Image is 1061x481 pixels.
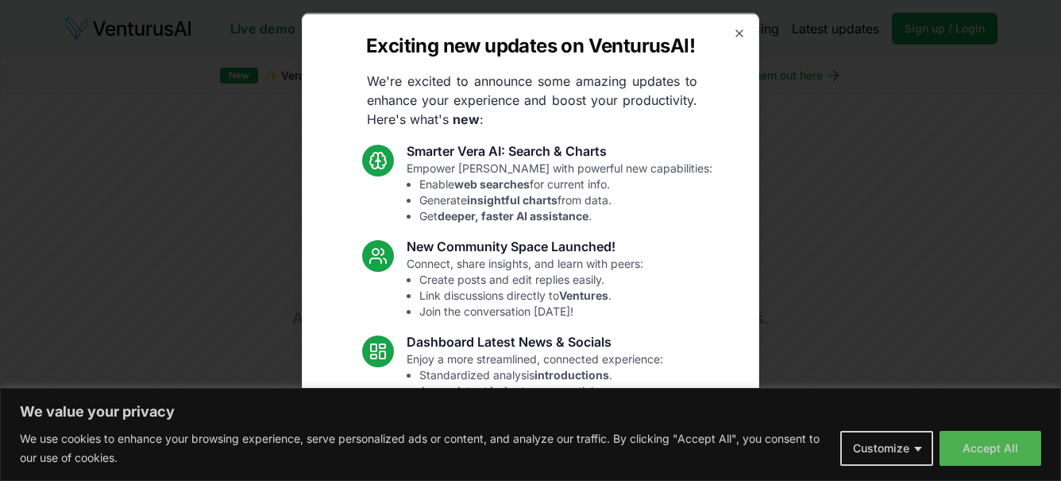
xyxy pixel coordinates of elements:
[419,382,663,398] li: Access articles.
[419,176,712,192] li: Enable for current info.
[407,332,663,351] h3: Dashboard Latest News & Socials
[419,192,712,208] li: Generate from data.
[407,160,712,223] p: Empower [PERSON_NAME] with powerful new capabilities:
[559,288,608,301] strong: Ventures
[407,351,663,414] p: Enjoy a more streamlined, connected experience:
[419,398,663,414] li: See topics.
[407,255,643,319] p: Connect, share insights, and learn with peers:
[419,287,643,303] li: Link discussions directly to .
[534,367,609,381] strong: introductions
[419,271,643,287] li: Create posts and edit replies easily.
[454,176,530,190] strong: web searches
[407,141,712,160] h3: Smarter Vera AI: Search & Charts
[407,236,643,255] h3: New Community Space Launched!
[438,208,588,222] strong: deeper, faster AI assistance
[419,367,663,382] li: Standardized analysis .
[407,427,651,446] h3: Fixes and UI Polish
[366,33,695,58] h2: Exciting new updates on VenturusAI!
[467,192,558,206] strong: insightful charts
[354,71,710,128] p: We're excited to announce some amazing updates to enhance your experience and boost your producti...
[457,383,568,397] strong: latest industry news
[439,399,568,413] strong: trending relevant social
[419,462,651,478] li: Resolved Vera chart loading issue.
[419,208,712,223] li: Get .
[419,303,643,319] li: Join the conversation [DATE]!
[453,111,480,126] strong: new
